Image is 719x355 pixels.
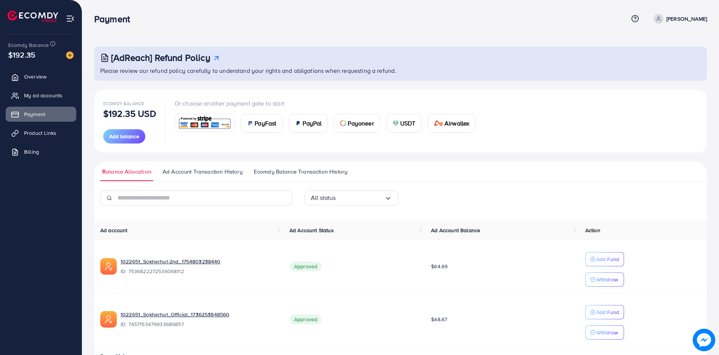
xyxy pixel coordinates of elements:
[254,168,347,176] span: Ecomdy Balance Transaction History
[386,114,422,133] a: cardUSDT
[24,148,39,156] span: Billing
[428,114,476,133] a: cardAirwallex
[596,275,618,284] p: Withdraw
[66,14,75,23] img: menu
[103,109,156,118] p: $192.35 USD
[103,129,145,144] button: Add balance
[585,227,600,234] span: Action
[445,119,469,128] span: Airwallex
[304,190,398,205] div: Search for option
[289,261,322,271] span: Approved
[109,133,139,140] span: Add balance
[596,308,619,317] p: Add Fund
[431,227,480,234] span: Ad Account Balance
[431,263,448,270] span: $64.69
[289,227,334,234] span: Ad Account Status
[175,114,235,132] a: card
[303,119,321,128] span: PayPal
[177,115,232,131] img: card
[651,14,707,24] a: [PERSON_NAME]
[6,69,76,84] a: Overview
[585,305,624,319] button: Add Fund
[693,329,714,350] img: image
[348,119,374,128] span: Payoneer
[175,99,482,108] p: Or choose another payment gate to start
[94,14,136,24] h3: Payment
[8,11,58,22] img: logo
[295,120,301,126] img: card
[100,258,117,275] img: ic-ads-acc.e4c84228.svg
[103,100,144,107] span: Ecomdy Balance
[255,119,276,128] span: PayFast
[334,114,380,133] a: cardPayoneer
[393,120,399,126] img: card
[24,92,62,99] span: My ad accounts
[596,328,618,337] p: Withdraw
[24,73,47,80] span: Overview
[100,66,702,75] p: Please review our refund policy carefully to understand your rights and obligations when requesti...
[121,267,277,275] span: ID: 7536822272536068112
[100,311,117,328] img: ic-ads-acc.e4c84228.svg
[121,311,229,318] a: 1022651_Sokherhut_Official_1736253848560
[121,258,221,265] a: 1022651_Sokherhut-2nd_1754803238440
[121,320,277,328] span: ID: 7457153479933689857
[585,252,624,266] button: Add Fund
[66,51,74,59] img: image
[8,41,49,49] span: Ecomdy Balance
[100,227,128,234] span: Ad account
[585,272,624,287] button: Withdraw
[431,316,447,323] span: $48.67
[241,114,283,133] a: cardPayFast
[289,114,328,133] a: cardPayPal
[121,258,277,275] div: <span class='underline'>1022651_Sokherhut-2nd_1754803238440</span></br>7536822272536068112
[121,311,277,328] div: <span class='underline'>1022651_Sokherhut_Official_1736253848560</span></br>7457153479933689857
[596,255,619,264] p: Add Fund
[289,314,322,324] span: Approved
[6,125,76,140] a: Product Links
[585,325,624,340] button: Withdraw
[102,168,151,176] span: Balance Allocation
[666,14,707,23] p: [PERSON_NAME]
[247,120,253,126] img: card
[434,120,443,126] img: card
[24,110,45,118] span: Payment
[6,88,76,103] a: My ad accounts
[336,192,384,204] input: Search for option
[6,107,76,122] a: Payment
[163,168,243,176] span: Ad Account Transaction History
[24,129,56,137] span: Product Links
[111,52,210,63] h3: [AdReach] Refund Policy
[311,192,336,204] span: All status
[340,120,346,126] img: card
[400,119,416,128] span: USDT
[8,49,35,60] span: $192.35
[6,144,76,159] a: Billing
